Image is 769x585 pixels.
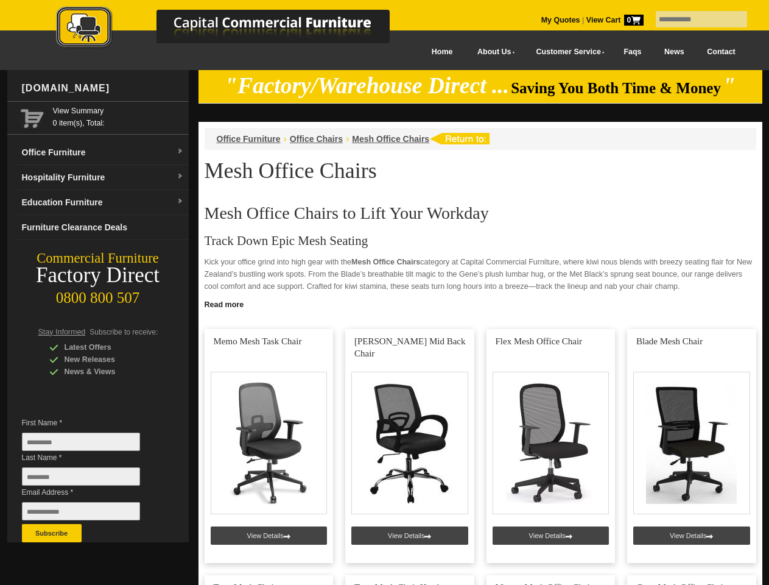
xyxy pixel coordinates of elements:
h3: Track Down Epic Mesh Seating [205,235,756,247]
li: › [346,133,349,145]
a: Hospitality Furnituredropdown [17,165,189,190]
div: [DOMAIN_NAME] [17,70,189,107]
a: Office Furnituredropdown [17,140,189,165]
a: Furniture Clearance Deals [17,215,189,240]
em: " [723,73,736,98]
div: 0800 800 507 [7,283,189,307]
span: Subscribe to receive: [90,328,158,336]
div: News & Views [49,366,165,378]
div: Commercial Furniture [7,250,189,267]
div: Latest Offers [49,341,165,353]
a: Office Chairs [290,134,343,144]
span: Last Name * [22,452,158,464]
em: "Factory/Warehouse Direct ... [225,73,509,98]
a: Customer Service [522,38,612,66]
a: Contact [695,38,746,66]
a: Education Furnituredropdown [17,190,189,215]
input: Last Name * [22,467,140,486]
button: Subscribe [22,524,82,542]
strong: Mesh Office Chairs [351,258,420,266]
span: First Name * [22,417,158,429]
a: Capital Commercial Furniture Logo [23,6,449,54]
input: Email Address * [22,502,140,520]
a: Office Furniture [217,134,281,144]
input: First Name * [22,433,140,451]
strong: View Cart [586,16,644,24]
span: 0 item(s), Total: [53,105,184,127]
a: Mesh Office Chairs [352,134,429,144]
a: News [653,38,695,66]
a: Click to read more [198,296,762,311]
a: Faqs [613,38,653,66]
li: › [284,133,287,145]
img: dropdown [177,198,184,205]
a: View Cart0 [584,16,643,24]
div: New Releases [49,353,165,366]
img: dropdown [177,173,184,180]
img: dropdown [177,148,184,155]
div: Factory Direct [7,267,189,284]
p: Kick your office grind into high gear with the category at Capital Commercial Furniture, where ki... [205,256,756,292]
a: View Summary [53,105,184,117]
img: Capital Commercial Furniture Logo [23,6,449,51]
a: My Quotes [541,16,580,24]
span: Email Address * [22,486,158,498]
img: return to [429,133,490,144]
span: Saving You Both Time & Money [511,80,721,96]
h2: Mesh Office Chairs to Lift Your Workday [205,204,756,222]
h1: Mesh Office Chairs [205,159,756,182]
span: 0 [624,15,644,26]
a: About Us [464,38,522,66]
span: Stay Informed [38,328,86,336]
